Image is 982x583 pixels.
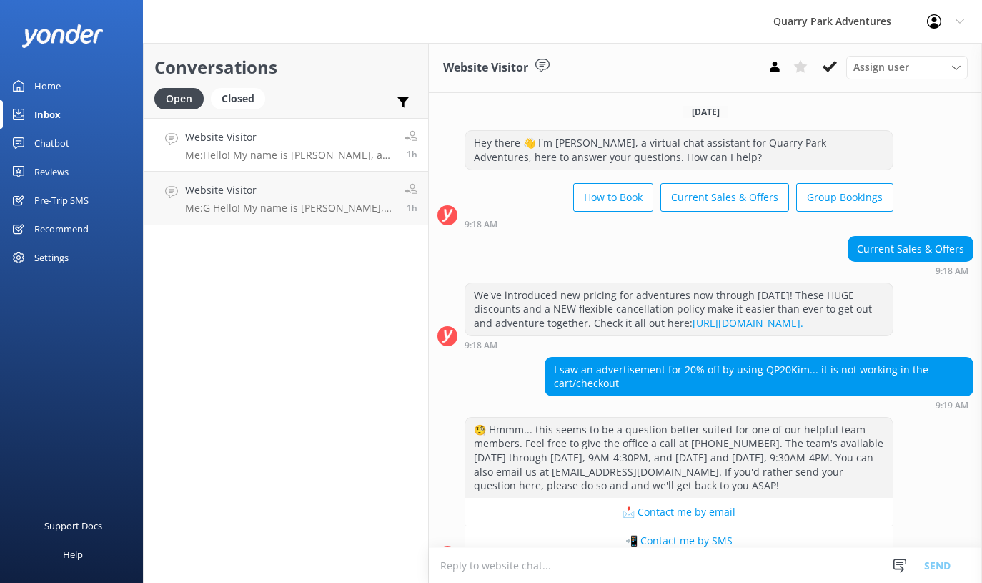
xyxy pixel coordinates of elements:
[34,215,89,243] div: Recommend
[407,148,417,160] span: Sep 15 2025 02:06pm (UTC -07:00) America/Tijuana
[185,129,394,145] h4: Website Visitor
[848,237,973,261] div: Current Sales & Offers
[211,88,265,109] div: Closed
[465,219,893,229] div: Sep 15 2025 09:18am (UTC -07:00) America/Tijuana
[44,511,102,540] div: Support Docs
[185,202,394,215] p: Me: G Hello! My name is [PERSON_NAME], a member of our team. I'm stepping in for our ChatBot to a...
[573,183,653,212] button: How to Book
[154,54,417,81] h2: Conversations
[34,243,69,272] div: Settings
[683,106,728,118] span: [DATE]
[936,401,968,410] strong: 9:19 AM
[936,267,968,275] strong: 9:18 AM
[545,400,973,410] div: Sep 15 2025 09:19am (UTC -07:00) America/Tijuana
[34,100,61,129] div: Inbox
[465,341,497,350] strong: 9:18 AM
[853,59,909,75] span: Assign user
[34,157,69,186] div: Reviews
[144,118,428,172] a: Website VisitorMe:Hello! My name is [PERSON_NAME], a member of our team. I'm stepping in for our ...
[407,202,417,214] span: Sep 15 2025 02:05pm (UTC -07:00) America/Tijuana
[185,182,394,198] h4: Website Visitor
[465,526,893,555] button: 📲 Contact me by SMS
[21,24,104,48] img: yonder-white-logo.png
[465,131,893,169] div: Hey there 👋 I'm [PERSON_NAME], a virtual chat assistant for Quarry Park Adventures, here to answe...
[443,59,528,77] h3: Website Visitor
[34,186,89,215] div: Pre-Trip SMS
[63,540,83,569] div: Help
[545,358,973,396] div: I saw an advertisement for 20% off by using QP20Kim... it is not working in the cart/checkout
[848,265,973,275] div: Sep 15 2025 09:18am (UTC -07:00) America/Tijuana
[154,90,211,106] a: Open
[693,316,803,330] a: [URL][DOMAIN_NAME].
[154,88,204,109] div: Open
[465,220,497,229] strong: 9:18 AM
[796,183,893,212] button: Group Bookings
[185,149,394,162] p: Me: Hello! My name is [PERSON_NAME], a member of our team. I'm stepping in for our ChatBot to ass...
[34,72,61,100] div: Home
[211,90,272,106] a: Closed
[465,283,893,335] div: We've introduced new pricing for adventures now through [DATE]! These HUGE discounts and a NEW fl...
[144,172,428,225] a: Website VisitorMe:G Hello! My name is [PERSON_NAME], a member of our team. I'm stepping in for ou...
[465,340,893,350] div: Sep 15 2025 09:18am (UTC -07:00) America/Tijuana
[465,498,893,526] button: 📩 Contact me by email
[660,183,789,212] button: Current Sales & Offers
[465,418,893,498] div: 🧐 Hmmm... this seems to be a question better suited for one of our helpful team members. Feel fre...
[846,56,968,79] div: Assign User
[34,129,69,157] div: Chatbot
